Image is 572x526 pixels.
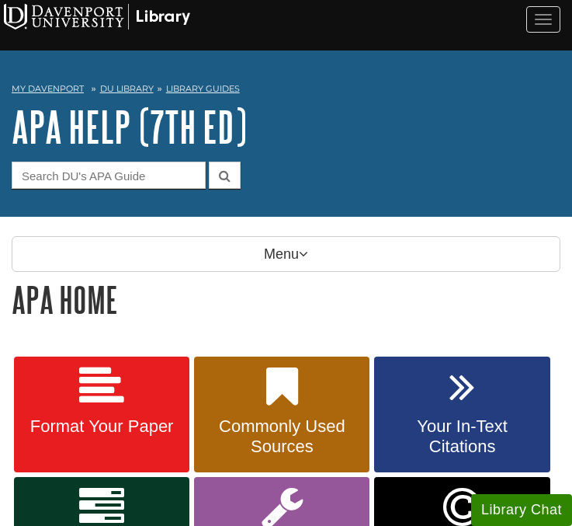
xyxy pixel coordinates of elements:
a: My Davenport [12,82,84,96]
a: Library Guides [166,83,240,94]
span: Your In-Text Citations [386,416,538,457]
a: Commonly Used Sources [194,357,369,473]
input: Search DU's APA Guide [12,162,206,189]
a: DU Library [100,83,154,94]
span: Commonly Used Sources [206,416,358,457]
a: APA Help (7th Ed) [12,103,247,151]
a: Your In-Text Citations [374,357,549,473]
a: Format Your Paper [14,357,189,473]
span: Format Your Paper [26,416,178,437]
h1: APA Home [12,280,560,319]
img: Davenport University Logo [4,4,190,30]
p: Menu [12,236,560,272]
button: Library Chat [471,494,572,526]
